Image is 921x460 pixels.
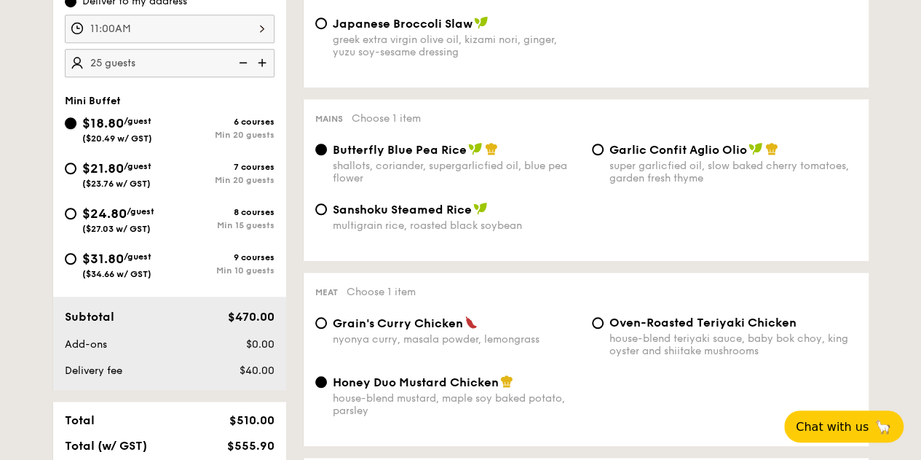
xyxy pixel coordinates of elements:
[315,287,338,297] span: Meat
[765,142,778,155] img: icon-chef-hat.a58ddaea.svg
[609,316,797,330] span: Oven-Roasted Teriyaki Chicken
[82,115,124,131] span: $18.80
[245,338,274,351] span: $0.00
[500,375,513,388] img: icon-chef-hat.a58ddaea.svg
[474,16,489,29] img: icon-vegan.f8ff3823.svg
[65,163,76,174] input: $21.80/guest($23.76 w/ GST)7 coursesMin 20 guests
[170,265,274,276] div: Min 10 guests
[82,251,124,267] span: $31.80
[82,160,124,176] span: $21.80
[315,17,327,29] input: Japanese Broccoli Slawgreek extra virgin olive oil, kizami nori, ginger, yuzu soy-sesame dressing
[229,413,274,427] span: $510.00
[315,203,327,215] input: Sanshoku Steamed Ricemultigrain rice, roasted black soybean
[784,410,904,443] button: Chat with us🦙
[170,207,274,217] div: 8 courses
[65,338,107,351] span: Add-ons
[315,144,327,155] input: Butterfly Blue Pea Riceshallots, coriander, supergarlicfied oil, blue pea flower
[82,179,151,189] span: ($23.76 w/ GST)
[170,252,274,262] div: 9 courses
[124,252,151,262] span: /guest
[333,375,499,389] span: Honey Duo Mustard Chicken
[315,376,327,388] input: Honey Duo Mustard Chickenhouse-blend mustard, maple soy baked potato, parsley
[352,112,421,125] span: Choose 1 item
[65,439,147,453] span: Total (w/ GST)
[124,161,151,171] span: /guest
[226,439,274,453] span: $555.90
[465,316,478,329] img: icon-spicy.37a8142b.svg
[592,317,604,329] input: Oven-Roasted Teriyaki Chickenhouse-blend teriyaki sauce, baby bok choy, king oyster and shiitake ...
[65,15,274,43] input: Event time
[609,160,857,184] div: super garlicfied oil, slow baked cherry tomatoes, garden fresh thyme
[874,418,892,435] span: 🦙
[333,333,580,346] div: nyonya curry, masala powder, lemongrass
[748,142,763,155] img: icon-vegan.f8ff3823.svg
[347,286,416,298] span: Choose 1 item
[65,365,122,377] span: Delivery fee
[333,34,580,58] div: greek extra virgin olive oil, kizami nori, ginger, yuzu soy-sesame dressing
[796,420,869,434] span: Chat with us
[124,116,151,126] span: /guest
[170,175,274,185] div: Min 20 guests
[333,203,472,217] span: Sanshoku Steamed Rice
[315,317,327,329] input: Grain's Curry Chickennyonya curry, masala powder, lemongrass
[170,130,274,140] div: Min 20 guests
[253,49,274,77] img: icon-add.58712e84.svg
[609,143,747,157] span: Garlic Confit Aglio Olio
[333,219,580,232] div: multigrain rice, roasted black soybean
[170,220,274,230] div: Min 15 guests
[127,206,154,217] span: /guest
[315,114,343,124] span: Mains
[333,143,467,157] span: Butterfly Blue Pea Rice
[609,332,857,357] div: house-blend teriyaki sauce, baby bok choy, king oyster and shiitake mushrooms
[65,208,76,219] input: $24.80/guest($27.03 w/ GST)8 coursesMin 15 guests
[65,413,95,427] span: Total
[170,117,274,127] div: 6 courses
[473,202,488,215] img: icon-vegan.f8ff3823.svg
[333,17,473,31] span: Japanese Broccoli Slaw
[170,162,274,172] div: 7 courses
[82,269,151,279] span: ($34.66 w/ GST)
[333,392,580,417] div: house-blend mustard, maple soy baked potato, parsley
[333,160,580,184] div: shallots, coriander, supergarlicfied oil, blue pea flower
[333,316,463,330] span: Grain's Curry Chicken
[485,142,498,155] img: icon-chef-hat.a58ddaea.svg
[82,206,127,222] span: $24.80
[65,310,114,324] span: Subtotal
[239,365,274,377] span: $40.00
[231,49,253,77] img: icon-reduce.1d2dbef1.svg
[227,310,274,324] span: $470.00
[468,142,483,155] img: icon-vegan.f8ff3823.svg
[65,253,76,265] input: $31.80/guest($34.66 w/ GST)9 coursesMin 10 guests
[592,144,604,155] input: Garlic Confit Aglio Oliosuper garlicfied oil, slow baked cherry tomatoes, garden fresh thyme
[65,49,274,77] input: Number of guests
[65,95,121,107] span: Mini Buffet
[82,133,152,144] span: ($20.49 w/ GST)
[65,117,76,129] input: $18.80/guest($20.49 w/ GST)6 coursesMin 20 guests
[82,224,151,234] span: ($27.03 w/ GST)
